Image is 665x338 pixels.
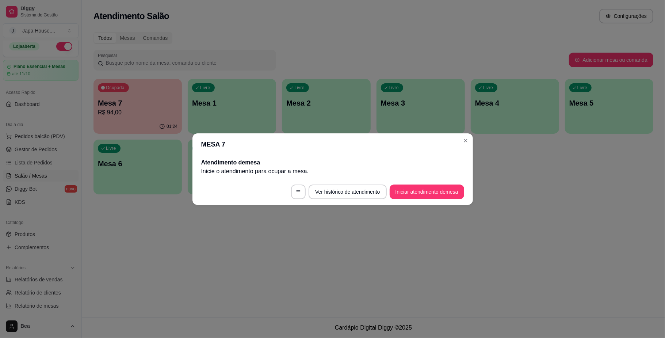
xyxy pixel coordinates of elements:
p: Inicie o atendimento para ocupar a mesa . [201,167,464,176]
header: MESA 7 [192,133,473,155]
h2: Atendimento de mesa [201,158,464,167]
button: Iniciar atendimento demesa [390,185,464,199]
button: Close [460,135,471,147]
button: Ver histórico de atendimento [309,185,386,199]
